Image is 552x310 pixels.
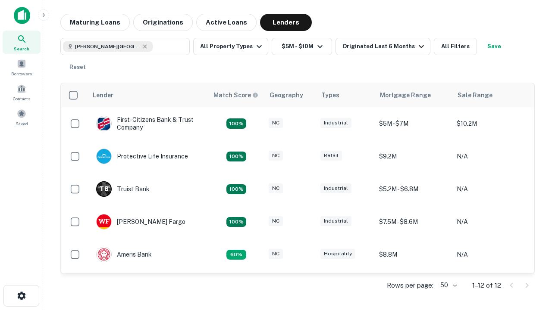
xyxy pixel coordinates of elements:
[96,149,188,164] div: Protective Life Insurance
[380,90,431,100] div: Mortgage Range
[387,280,433,291] p: Rows per page:
[272,38,332,55] button: $5M - $10M
[321,90,339,100] div: Types
[480,38,508,55] button: Save your search to get updates of matches that match your search criteria.
[320,249,355,259] div: Hospitality
[452,173,530,205] td: N/A
[472,280,501,291] p: 1–12 of 12
[452,238,530,271] td: N/A
[452,140,530,173] td: N/A
[226,184,246,195] div: Matching Properties: 3, hasApolloMatch: undefined
[60,14,130,31] button: Maturing Loans
[269,183,283,193] div: NC
[226,250,246,260] div: Matching Properties: 1, hasApolloMatch: undefined
[269,151,283,161] div: NC
[320,183,351,193] div: Industrial
[75,43,140,50] span: [PERSON_NAME][GEOGRAPHIC_DATA], [GEOGRAPHIC_DATA]
[458,90,492,100] div: Sale Range
[375,205,452,238] td: $7.5M - $8.6M
[16,120,28,127] span: Saved
[270,90,303,100] div: Geography
[3,105,41,129] a: Saved
[14,7,30,24] img: capitalize-icon.png
[100,185,108,194] p: T B
[452,83,530,107] th: Sale Range
[452,107,530,140] td: $10.2M
[226,152,246,162] div: Matching Properties: 2, hasApolloMatch: undefined
[96,247,152,262] div: Ameris Bank
[316,83,375,107] th: Types
[97,214,111,229] img: picture
[14,45,29,52] span: Search
[509,214,552,255] iframe: Chat Widget
[97,247,111,262] img: picture
[213,90,258,100] div: Capitalize uses an advanced AI algorithm to match your search with the best lender. The match sco...
[320,216,351,226] div: Industrial
[375,271,452,304] td: $9.2M
[434,38,477,55] button: All Filters
[213,90,257,100] h6: Match Score
[3,56,41,79] a: Borrowers
[269,216,283,226] div: NC
[452,205,530,238] td: N/A
[96,181,150,197] div: Truist Bank
[375,173,452,205] td: $5.2M - $6.8M
[13,95,30,102] span: Contacts
[375,140,452,173] td: $9.2M
[375,238,452,271] td: $8.8M
[96,116,200,131] div: First-citizens Bank & Trust Company
[196,14,257,31] button: Active Loans
[260,14,312,31] button: Lenders
[97,116,111,131] img: picture
[64,59,91,76] button: Reset
[3,81,41,104] a: Contacts
[11,70,32,77] span: Borrowers
[375,107,452,140] td: $5M - $7M
[93,90,113,100] div: Lender
[452,271,530,304] td: N/A
[320,151,342,161] div: Retail
[336,38,430,55] button: Originated Last 6 Months
[97,149,111,164] img: picture
[208,83,264,107] th: Capitalize uses an advanced AI algorithm to match your search with the best lender. The match sco...
[342,41,427,52] div: Originated Last 6 Months
[193,38,268,55] button: All Property Types
[375,83,452,107] th: Mortgage Range
[269,118,283,128] div: NC
[264,83,316,107] th: Geography
[3,31,41,54] a: Search
[320,118,351,128] div: Industrial
[88,83,208,107] th: Lender
[96,214,185,229] div: [PERSON_NAME] Fargo
[269,249,283,259] div: NC
[133,14,193,31] button: Originations
[226,217,246,227] div: Matching Properties: 2, hasApolloMatch: undefined
[226,118,246,129] div: Matching Properties: 2, hasApolloMatch: undefined
[437,279,458,291] div: 50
